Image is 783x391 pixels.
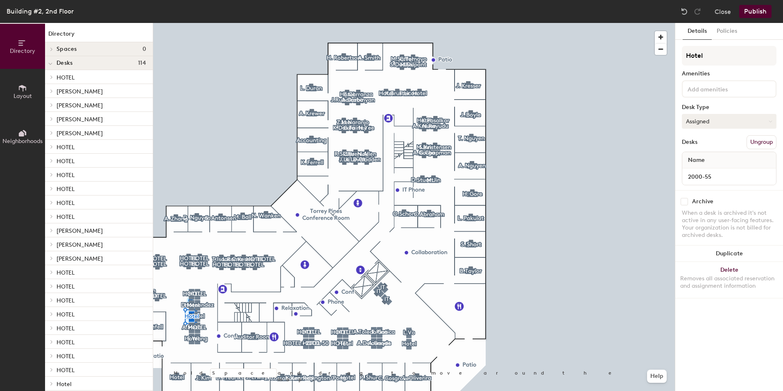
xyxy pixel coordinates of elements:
span: HOTEL [57,283,75,290]
span: HOTEL [57,172,75,179]
span: Desks [57,60,72,66]
span: HOTEL [57,269,75,276]
span: HOTEL [57,297,75,304]
span: Directory [10,48,35,55]
button: Ungroup [747,135,776,149]
input: Add amenities [686,84,760,93]
span: HOTEL [57,158,75,165]
img: Undo [680,7,688,16]
span: HOTEL [57,325,75,332]
span: HOTEL [57,353,75,360]
div: Archive [692,198,713,205]
span: [PERSON_NAME] [57,116,103,123]
span: HOTEL [57,214,75,221]
span: HOTEL [57,367,75,374]
span: [PERSON_NAME] [57,102,103,109]
div: When a desk is archived it's not active in any user-facing features. Your organization is not bil... [682,209,776,239]
span: [PERSON_NAME] [57,130,103,137]
span: Spaces [57,46,77,52]
span: HOTEL [57,339,75,346]
span: 0 [143,46,146,52]
div: Desk Type [682,104,776,111]
button: DeleteRemoves all associated reservation and assignment information [675,262,783,298]
span: Hotel [57,381,72,388]
button: Help [647,370,667,383]
button: Assigned [682,114,776,129]
span: [PERSON_NAME] [57,88,103,95]
span: [PERSON_NAME] [57,241,103,248]
button: Duplicate [675,246,783,262]
span: HOTEL [57,74,75,81]
button: Details [683,23,712,40]
span: [PERSON_NAME] [57,227,103,234]
input: Unnamed desk [684,171,774,182]
div: Building #2, 2nd Floor [7,6,74,16]
div: Amenities [682,70,776,77]
span: HOTEL [57,200,75,207]
span: HOTEL [57,144,75,151]
span: Layout [14,93,32,100]
h1: Directory [45,30,153,42]
span: [PERSON_NAME] [57,255,103,262]
span: Neighborhoods [2,138,43,145]
img: Redo [693,7,702,16]
button: Close [715,5,731,18]
span: HOTEL [57,311,75,318]
div: Removes all associated reservation and assignment information [680,275,778,290]
span: Name [684,153,709,168]
span: 114 [138,60,146,66]
button: Publish [739,5,772,18]
button: Policies [712,23,742,40]
div: Desks [682,139,697,145]
span: HOTEL [57,186,75,193]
